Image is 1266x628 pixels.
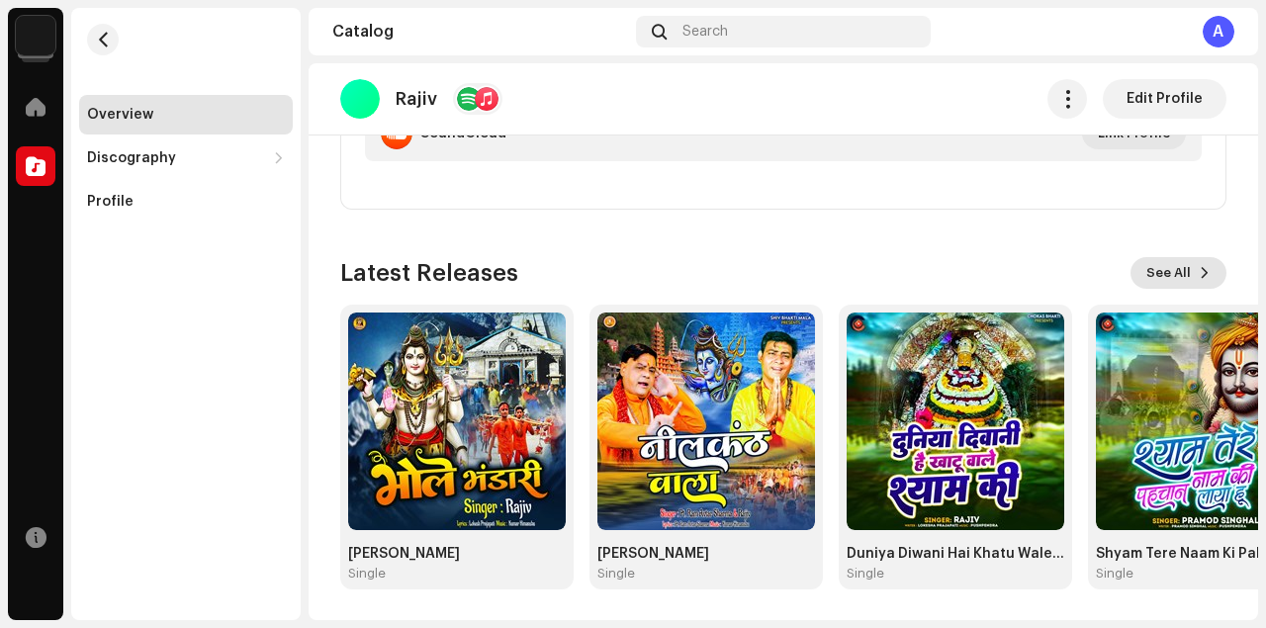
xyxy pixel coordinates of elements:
[348,313,566,530] img: b6f6d8df-aaee-489f-82c4-526cec6c81da
[847,566,884,582] div: Single
[597,566,635,582] div: Single
[396,89,437,110] p: Rajiv
[348,546,566,562] div: [PERSON_NAME]
[87,107,153,123] div: Overview
[1203,16,1234,47] div: A
[1096,566,1133,582] div: Single
[1103,79,1226,119] button: Edit Profile
[847,546,1064,562] div: Duniya Diwani Hai Khatu Wale Shyam Ki
[1127,79,1203,119] span: Edit Profile
[79,95,293,135] re-m-nav-item: Overview
[597,546,815,562] div: [PERSON_NAME]
[847,313,1064,530] img: e0208383-e22a-4fe9-91b2-c82d61b416b7
[87,194,134,210] div: Profile
[682,24,728,40] span: Search
[16,16,55,55] img: 10d72f0b-d06a-424f-aeaa-9c9f537e57b6
[79,138,293,178] re-m-nav-dropdown: Discography
[1130,257,1226,289] button: See All
[79,182,293,222] re-m-nav-item: Profile
[1146,253,1191,293] span: See All
[87,150,176,166] div: Discography
[332,24,628,40] div: Catalog
[340,257,518,289] h3: Latest Releases
[348,566,386,582] div: Single
[597,313,815,530] img: a22fcf60-bafd-47c1-bc2d-f2c12b132316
